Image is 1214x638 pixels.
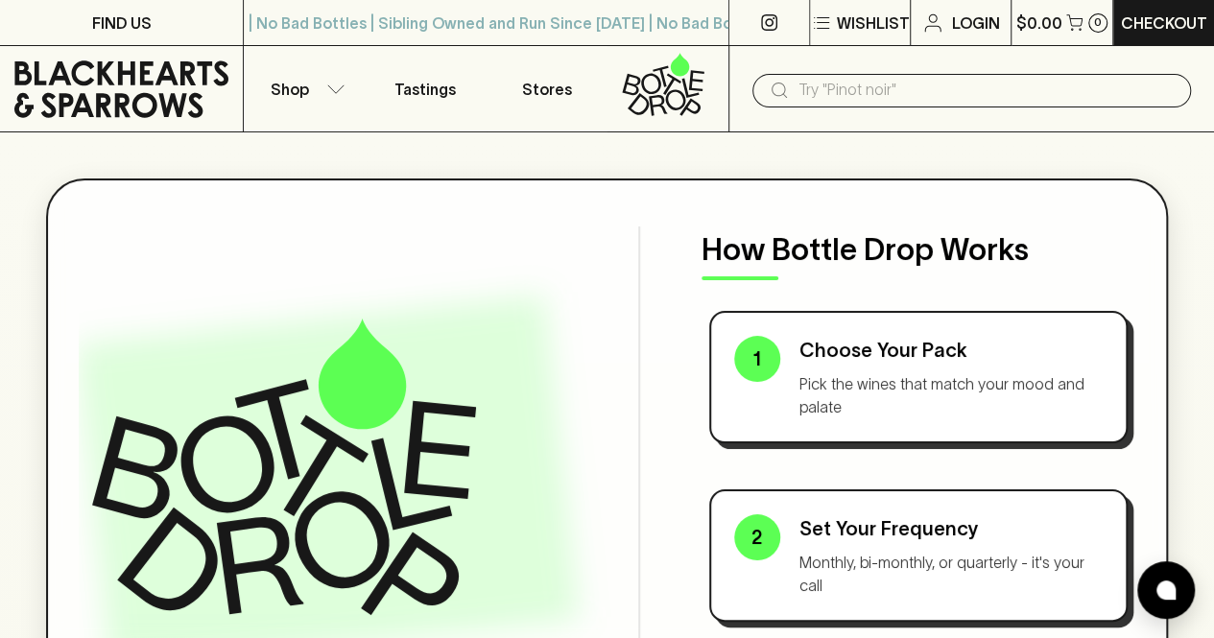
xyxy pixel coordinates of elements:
[1121,12,1207,35] p: Checkout
[244,46,365,131] button: Shop
[522,78,572,101] p: Stores
[1016,12,1062,35] p: $0.00
[702,226,1136,272] p: How Bottle Drop Works
[487,46,607,131] a: Stores
[799,514,1104,543] p: Set Your Frequency
[365,46,486,131] a: Tastings
[837,12,910,35] p: Wishlist
[799,372,1104,418] p: Pick the wines that match your mood and palate
[952,12,1000,35] p: Login
[1156,580,1176,600] img: bubble-icon
[1094,17,1102,28] p: 0
[271,78,309,101] p: Shop
[799,551,1104,597] p: Monthly, bi-monthly, or quarterly - it's your call
[734,514,780,560] div: 2
[92,319,476,614] img: Bottle Drop
[798,75,1176,106] input: Try "Pinot noir"
[394,78,456,101] p: Tastings
[799,336,1104,365] p: Choose Your Pack
[92,12,152,35] p: FIND US
[734,336,780,382] div: 1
